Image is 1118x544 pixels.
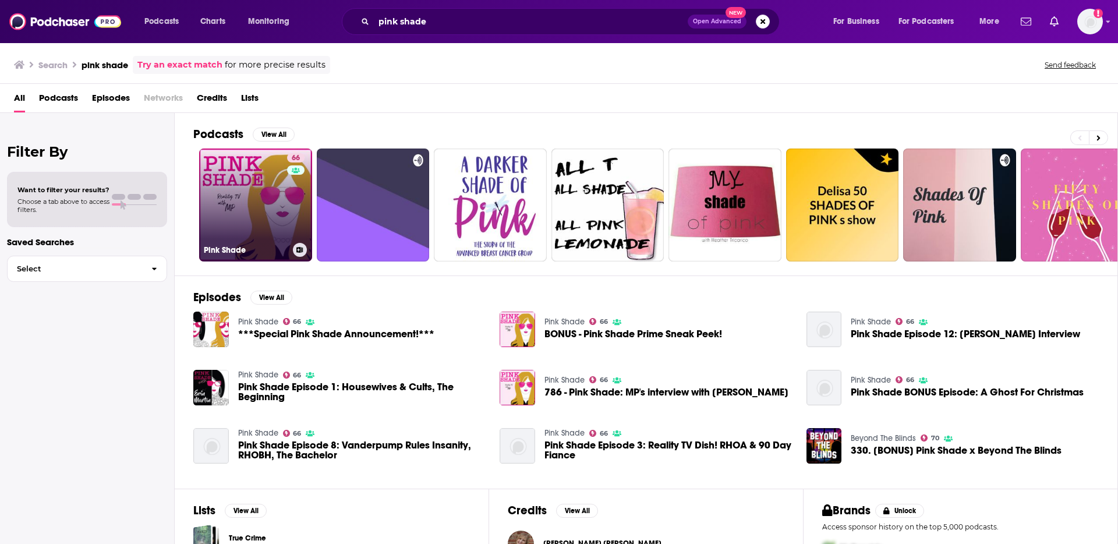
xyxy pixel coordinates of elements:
[851,329,1080,339] a: Pink Shade Episode 12: Lea Black Interview
[193,503,267,518] a: ListsView All
[851,446,1062,455] a: 330. [BONUS] Pink Shade x Beyond The Blinds
[822,522,1099,531] p: Access sponsor history on the top 5,000 podcasts.
[374,12,688,31] input: Search podcasts, credits, & more...
[1016,12,1036,31] a: Show notifications dropdown
[508,503,598,518] a: CreditsView All
[508,503,547,518] h2: Credits
[971,12,1014,31] button: open menu
[144,13,179,30] span: Podcasts
[9,10,121,33] img: Podchaser - Follow, Share and Rate Podcasts
[896,318,914,325] a: 66
[1094,9,1103,18] svg: Add a profile image
[293,319,301,324] span: 66
[250,291,292,305] button: View All
[293,431,301,436] span: 66
[544,375,585,385] a: Pink Shade
[241,89,259,112] a: Lists
[851,375,891,385] a: Pink Shade
[589,318,608,325] a: 66
[544,387,788,397] span: 786 - Pink Shade: MP's interview with [PERSON_NAME]
[825,12,894,31] button: open menu
[544,440,792,460] span: Pink Shade Episode 3: Reality TV Dish! RHOA & 90 Day Fiance
[7,143,167,160] h2: Filter By
[806,312,842,347] img: Pink Shade Episode 12: Lea Black Interview
[906,319,914,324] span: 66
[875,504,925,518] button: Unlock
[693,19,741,24] span: Open Advanced
[39,89,78,112] a: Podcasts
[144,89,183,112] span: Networks
[238,440,486,460] a: Pink Shade Episode 8: Vanderpump Rules Insanity, RHOBH, The Bachelor
[1077,9,1103,34] span: Logged in as heidiv
[253,128,295,142] button: View All
[193,127,295,142] a: PodcastsView All
[17,186,109,194] span: Want to filter your results?
[589,430,608,437] a: 66
[248,13,289,30] span: Monitoring
[851,433,916,443] a: Beyond The Blinds
[979,13,999,30] span: More
[238,382,486,402] a: Pink Shade Episode 1: Housewives & Cults, The Beginning
[556,504,598,518] button: View All
[600,377,608,383] span: 66
[898,13,954,30] span: For Podcasters
[225,504,267,518] button: View All
[197,89,227,112] a: Credits
[544,329,722,339] a: BONUS - Pink Shade Prime Sneak Peek!
[688,15,746,29] button: Open AdvancedNew
[92,89,130,112] a: Episodes
[204,245,288,255] h3: Pink Shade
[82,59,128,70] h3: pink shade
[238,317,278,327] a: Pink Shade
[851,387,1084,397] a: Pink Shade BONUS Episode: A Ghost For Christmas
[1077,9,1103,34] button: Show profile menu
[600,319,608,324] span: 66
[851,329,1080,339] span: Pink Shade Episode 12: [PERSON_NAME] Interview
[199,149,312,262] a: 66Pink Shade
[726,7,746,18] span: New
[193,503,215,518] h2: Lists
[7,236,167,248] p: Saved Searches
[833,13,879,30] span: For Business
[293,373,301,378] span: 66
[283,318,302,325] a: 66
[238,428,278,438] a: Pink Shade
[931,436,939,441] span: 70
[896,376,914,383] a: 66
[238,329,434,339] a: ***Special Pink Shade Announcement!***
[851,317,891,327] a: Pink Shade
[600,431,608,436] span: 66
[283,430,302,437] a: 66
[193,370,229,405] img: Pink Shade Episode 1: Housewives & Cults, The Beginning
[822,503,871,518] h2: Brands
[136,12,194,31] button: open menu
[353,8,791,35] div: Search podcasts, credits, & more...
[806,428,842,464] img: 330. [BONUS] Pink Shade x Beyond The Blinds
[287,153,305,163] a: 66
[193,290,241,305] h2: Episodes
[806,370,842,405] img: Pink Shade BONUS Episode: A Ghost For Christmas
[238,370,278,380] a: Pink Shade
[38,59,68,70] h3: Search
[240,12,305,31] button: open menu
[500,370,535,405] a: 786 - Pink Shade: MP's interview with Kathy Griffin
[500,428,535,464] a: Pink Shade Episode 3: Reality TV Dish! RHOA & 90 Day Fiance
[14,89,25,112] a: All
[8,265,142,273] span: Select
[1077,9,1103,34] img: User Profile
[544,387,788,397] a: 786 - Pink Shade: MP's interview with Kathy Griffin
[544,428,585,438] a: Pink Shade
[193,290,292,305] a: EpisodesView All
